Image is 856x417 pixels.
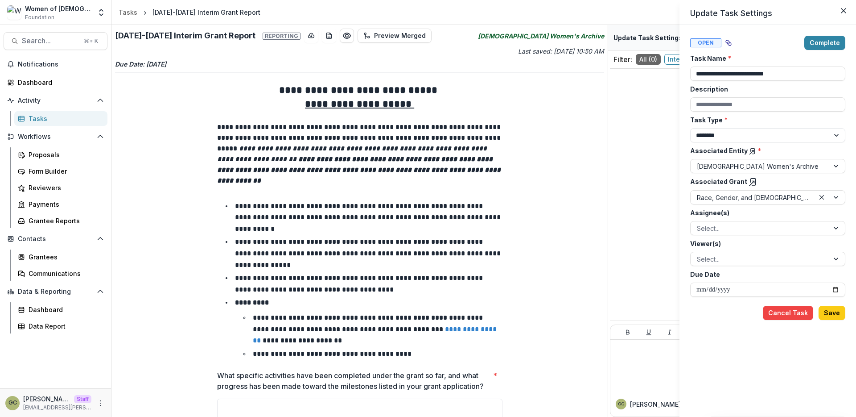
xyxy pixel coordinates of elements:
[721,36,736,50] button: View dependent tasks
[690,38,721,47] span: Open
[819,306,845,320] button: Save
[690,239,840,248] label: Viewer(s)
[804,36,845,50] button: Complete
[690,177,840,187] label: Associated Grant
[690,208,840,217] label: Assignee(s)
[763,306,813,320] button: Cancel Task
[816,192,827,203] div: Clear selected options
[690,146,840,155] label: Associated Entity
[836,4,851,18] button: Close
[690,84,840,94] label: Description
[690,115,840,125] label: Task Type
[690,54,840,63] label: Task Name
[690,270,840,279] label: Due Date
